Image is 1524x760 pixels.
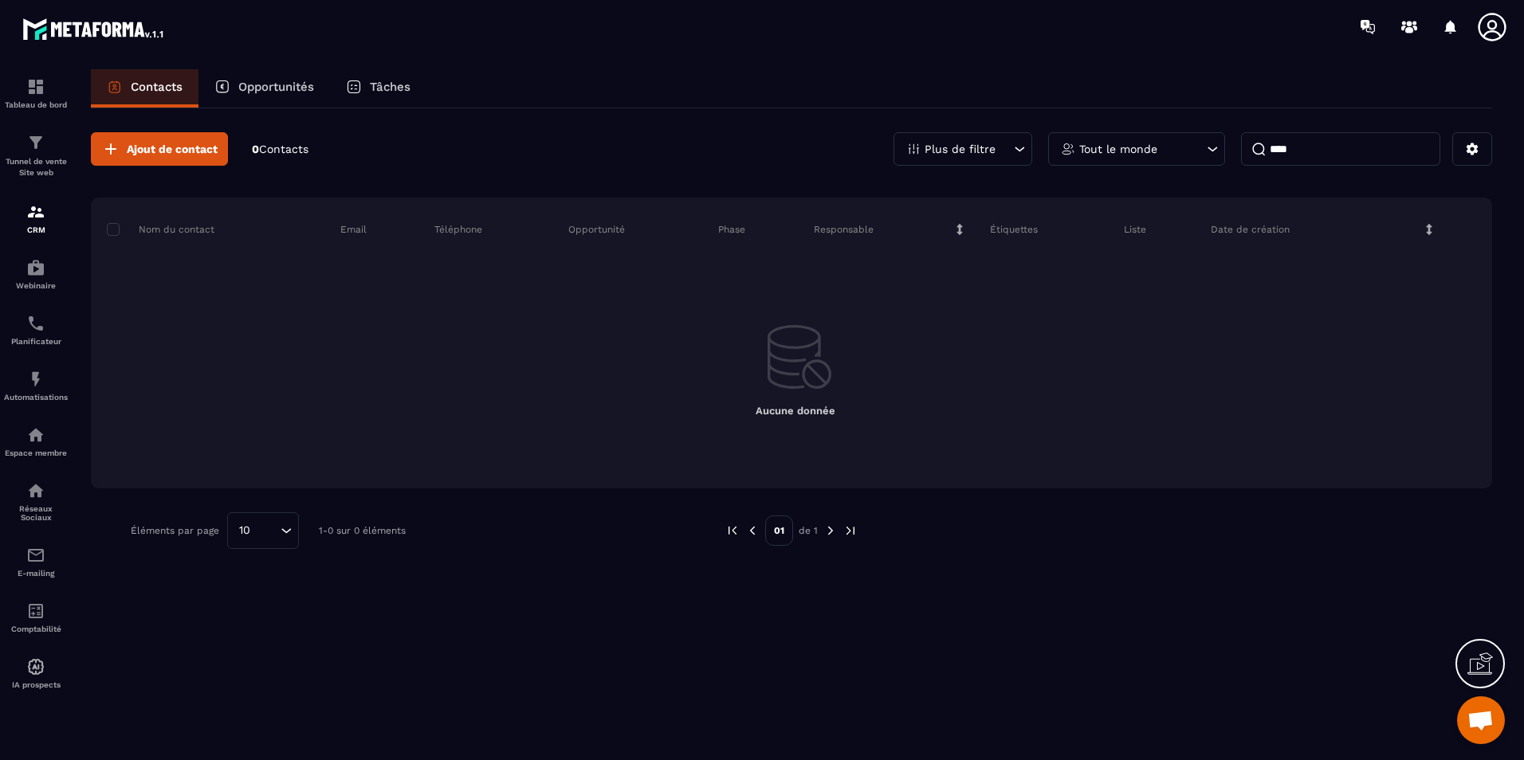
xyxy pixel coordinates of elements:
a: automationsautomationsWebinaire [4,246,68,302]
a: formationformationCRM [4,190,68,246]
span: Ajout de contact [127,141,218,157]
a: emailemailE-mailing [4,534,68,590]
img: accountant [26,601,45,621]
p: 01 [765,515,793,546]
p: Éléments par page [131,525,219,536]
p: Liste [1124,223,1146,236]
p: Comptabilité [4,625,68,633]
a: social-networksocial-networkRéseaux Sociaux [4,469,68,534]
a: Opportunités [198,69,330,108]
p: Automatisations [4,393,68,402]
p: de 1 [799,524,818,537]
a: accountantaccountantComptabilité [4,590,68,645]
p: CRM [4,225,68,234]
p: Nom du contact [107,223,214,236]
img: formation [26,202,45,221]
div: Ouvrir le chat [1457,696,1505,744]
p: Opportunité [568,223,625,236]
img: next [823,523,838,538]
span: Aucune donnée [756,405,835,417]
span: 10 [234,522,256,539]
p: Tout le monde [1079,143,1157,155]
img: logo [22,14,166,43]
p: Phase [718,223,745,236]
img: automations [26,425,45,445]
div: Search for option [227,512,299,549]
img: automations [26,258,45,277]
a: automationsautomationsEspace membre [4,413,68,469]
img: formation [26,133,45,152]
p: Téléphone [434,223,482,236]
img: scheduler [26,314,45,333]
p: Date de création [1211,223,1290,236]
a: automationsautomationsAutomatisations [4,358,68,413]
img: automations [26,657,45,676]
p: IA prospects [4,680,68,689]
p: Responsable [814,223,874,236]
img: prev [745,523,760,538]
p: Planificateur [4,337,68,346]
img: automations [26,370,45,389]
p: Étiquettes [990,223,1038,236]
input: Search for option [256,522,277,539]
p: Réseaux Sociaux [4,504,68,522]
p: Plus de filtre [925,143,996,155]
img: next [843,523,858,538]
p: 0 [252,142,308,157]
img: formation [26,77,45,96]
p: E-mailing [4,569,68,578]
p: Contacts [131,80,183,94]
button: Ajout de contact [91,132,228,166]
a: formationformationTableau de bord [4,65,68,121]
a: schedulerschedulerPlanificateur [4,302,68,358]
p: Tâches [370,80,410,94]
a: Contacts [91,69,198,108]
p: Email [340,223,367,236]
p: Opportunités [238,80,314,94]
p: 1-0 sur 0 éléments [319,525,406,536]
p: Webinaire [4,281,68,290]
a: Tâches [330,69,426,108]
img: email [26,546,45,565]
p: Tableau de bord [4,100,68,109]
img: social-network [26,481,45,500]
img: prev [725,523,740,538]
p: Tunnel de vente Site web [4,156,68,178]
a: formationformationTunnel de vente Site web [4,121,68,190]
span: Contacts [259,143,308,155]
p: Espace membre [4,449,68,457]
